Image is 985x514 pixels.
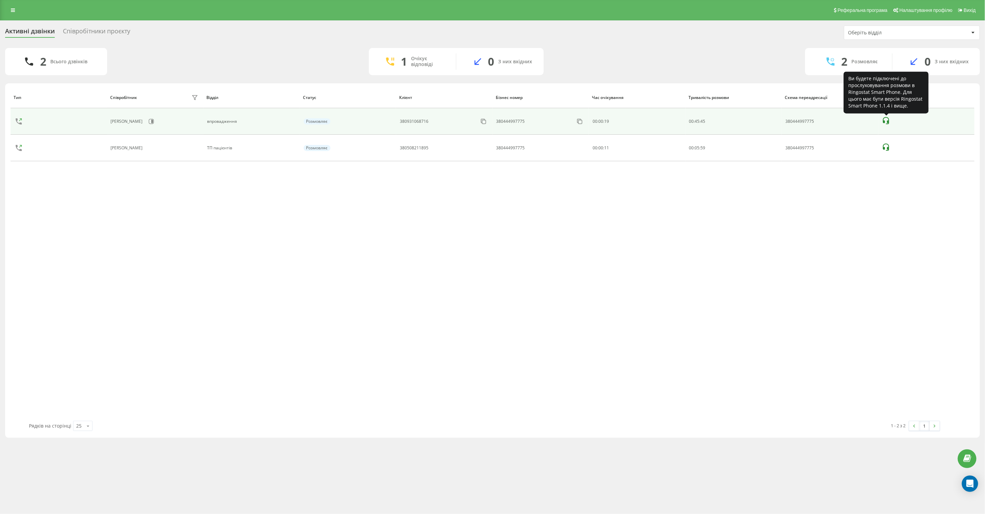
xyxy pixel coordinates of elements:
[207,146,296,150] div: ТП пацієнтів
[399,95,489,100] div: Клієнт
[207,119,296,124] div: впровадження
[962,476,978,492] div: Open Intercom Messenger
[689,118,694,124] span: 00
[695,118,700,124] span: 45
[401,55,407,68] div: 1
[891,422,906,429] div: 1 - 2 з 2
[701,118,706,124] span: 45
[488,55,494,68] div: 0
[785,146,874,150] div: 380444997775
[964,7,976,13] span: Вихід
[496,119,525,124] div: 380444997775
[593,119,682,124] div: 00:00:19
[400,119,428,124] div: 380931068716
[29,422,71,429] span: Рядків на сторінці
[400,146,428,150] div: 380508211895
[935,59,969,65] div: З них вхідних
[852,59,878,65] div: Розмовляє
[899,7,952,13] span: Налаштування профілю
[110,95,137,100] div: Співробітник
[63,28,130,38] div: Співробітники проєкту
[785,119,874,124] div: 380444997775
[842,55,848,68] div: 2
[689,146,706,150] div: : :
[303,95,393,100] div: Статус
[40,55,46,68] div: 2
[76,422,82,429] div: 25
[111,146,145,150] div: [PERSON_NAME]
[304,145,330,151] div: Розмовляє
[695,145,700,151] span: 05
[844,71,929,113] div: Ви будете підключені до прослуховування розмови в Ringostat Smart Phone. Для цього має бути версі...
[689,145,694,151] span: 00
[498,59,532,65] div: З них вхідних
[593,146,682,150] div: 00:00:11
[5,28,55,38] div: Активні дзвінки
[496,146,525,150] div: 380444997775
[924,55,931,68] div: 0
[592,95,682,100] div: Час очікування
[919,421,930,431] a: 1
[689,119,706,124] div: : :
[411,56,446,67] div: Очікує відповіді
[111,119,145,124] div: [PERSON_NAME]
[689,95,779,100] div: Тривалість розмови
[206,95,296,100] div: Відділ
[838,7,888,13] span: Реферальна програма
[304,118,330,125] div: Розмовляє
[785,95,875,100] div: Схема переадресації
[496,95,586,100] div: Бізнес номер
[701,145,706,151] span: 59
[848,30,929,36] div: Оберіть відділ
[50,59,87,65] div: Всього дзвінків
[14,95,104,100] div: Тип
